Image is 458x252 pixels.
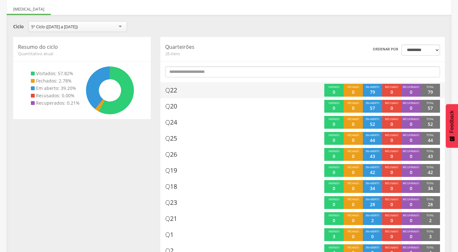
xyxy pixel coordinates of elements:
p: 28 [370,201,375,208]
p: 0 [352,89,355,95]
span: 19 [165,166,177,175]
p: Resumo do ciclo [18,43,146,51]
p: 57 [428,105,433,111]
span: Em aberto [366,197,379,201]
p: 79 [370,89,375,95]
span: Recusado [385,165,398,169]
span: Recusado [385,213,398,217]
p: 0 [352,233,355,240]
span: Total [427,165,434,169]
span: Em aberto [366,133,379,137]
span: Total [427,213,434,217]
span: Recuperado [403,181,419,185]
p: 0 [391,121,393,127]
span: Em aberto [366,230,379,233]
span: 21 [165,214,177,223]
span: Total [427,133,434,137]
li: Fechados: 2.78% [31,78,80,84]
span: Recuperado [403,246,419,249]
p: 2 [429,217,432,224]
p: 34 [428,185,433,192]
span: Em aberto [366,101,379,105]
p: 0 [410,217,412,224]
p: 0 [352,105,355,111]
span: Fechado [347,181,359,185]
span: Recuperado [403,230,419,233]
p: 0 [391,89,393,95]
p: 0 [352,121,355,127]
li: Recusados: 0.00% [31,92,80,99]
li: Recuperados: 0.21% [31,100,80,106]
span: Q [165,118,170,126]
span: Total [427,197,434,201]
p: 0 [333,185,335,192]
span: 22 [165,86,177,95]
p: 44 [428,137,433,143]
span: Recusado [385,133,398,137]
span: 18 [165,182,177,191]
span: Visitado [328,246,339,249]
p: 0 [333,137,335,143]
label: Ordenar por [373,47,398,52]
span: Visitado [328,181,339,185]
span: Fechado [347,246,359,249]
span: Recusado [385,181,398,185]
p: 0 [410,233,412,240]
span: Recuperado [403,133,419,137]
span: Fechado [347,149,359,153]
p: 3 [333,233,335,240]
p: Quarteirões [165,43,284,51]
p: 0 [391,201,393,208]
p: 0 [352,201,355,208]
span: Total [427,117,434,121]
span: Recuperado [403,101,419,105]
span: Em aberto [366,149,379,153]
span: Visitado [328,133,339,137]
span: Total [427,101,434,105]
span: Fechado [347,230,359,233]
span: Recuperado [403,85,419,89]
span: Q [165,86,170,94]
span: Fechado [347,197,359,201]
span: Recuperado [403,197,419,201]
span: Recusado [385,230,398,233]
p: 0 [391,137,393,143]
span: Fechado [347,213,359,217]
p: 0 [333,105,335,111]
p: 43 [428,153,433,160]
span: Recusado [385,246,398,249]
span: Quantitativo atual [18,51,146,56]
span: Fechado [347,85,359,89]
span: Em aberto [366,117,379,121]
span: Visitado [328,197,339,201]
span: Em aberto [366,165,379,169]
p: 0 [352,217,355,224]
span: Q [165,150,170,159]
p: 57 [370,105,375,111]
p: 0 [410,153,412,160]
p: 0 [333,89,335,95]
p: 0 [333,153,335,160]
span: Visitado [328,230,339,233]
span: Visitado [328,149,339,153]
li: Visitados: 57.82% [31,70,80,77]
span: Recusado [385,101,398,105]
span: Recusado [385,149,398,153]
span: 25 [165,134,177,143]
p: 0 [333,201,335,208]
p: 0 [352,153,355,160]
span: Visitado [328,213,339,217]
li: Em aberto: 39.20% [31,85,80,91]
p: 0 [391,105,393,111]
p: 3 [429,233,432,240]
p: 0 [410,89,412,95]
span: 26 [165,150,177,159]
span: Recuperado [403,149,419,153]
span: 23 [165,198,177,207]
p: 0 [391,233,393,240]
p: 43 [370,153,375,160]
p: 79 [428,89,433,95]
span: Em aberto [366,213,379,217]
p: 0 [410,169,412,176]
span: Q [165,166,170,175]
